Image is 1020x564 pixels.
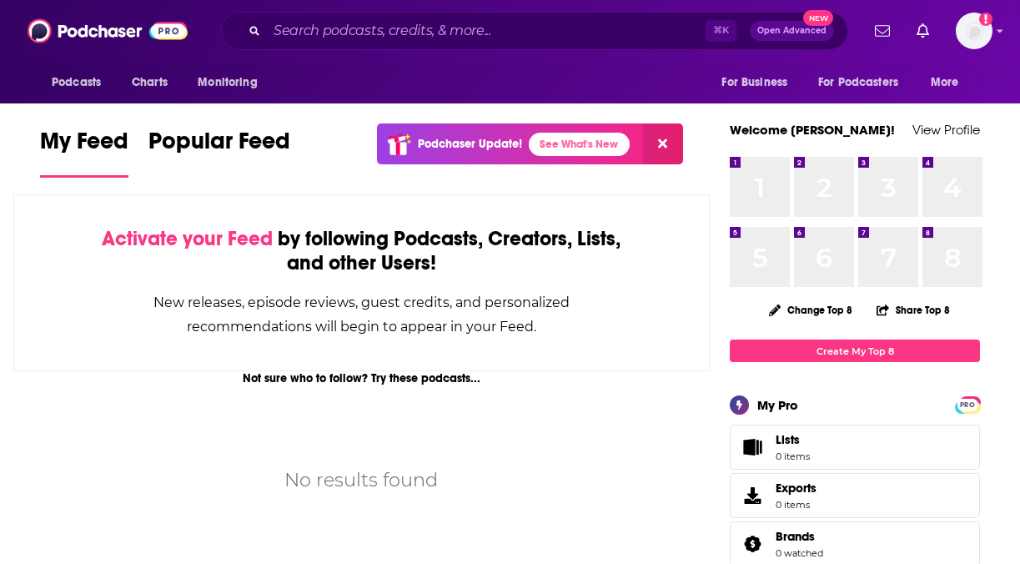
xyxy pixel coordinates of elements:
a: 0 watched [776,547,823,559]
span: Lists [736,436,769,459]
span: For Business [721,71,787,94]
button: open menu [919,67,980,98]
a: Charts [121,67,178,98]
input: Search podcasts, credits, & more... [267,18,706,44]
button: open menu [710,67,808,98]
span: 0 items [776,499,817,511]
span: For Podcasters [818,71,898,94]
a: Popular Feed [148,127,290,178]
button: Change Top 8 [759,300,862,320]
span: Charts [132,71,168,94]
span: More [931,71,959,94]
a: Exports [730,473,980,518]
a: Welcome [PERSON_NAME]! [730,122,895,138]
button: Show profile menu [956,13,992,49]
span: Monitoring [198,71,257,94]
span: Lists [776,432,810,447]
span: Exports [736,484,769,507]
button: open menu [40,67,123,98]
span: Popular Feed [148,127,290,165]
a: Brands [776,529,823,544]
span: 0 items [776,451,810,462]
a: Show notifications dropdown [910,17,936,45]
a: Create My Top 8 [730,340,980,362]
svg: Add a profile image [979,13,992,26]
a: PRO [957,398,977,410]
div: by following Podcasts, Creators, Lists, and other Users! [98,227,626,275]
div: No results found [284,466,438,495]
div: Not sure who to follow? Try these podcasts... [13,371,710,385]
span: PRO [957,399,977,411]
span: Exports [776,481,817,496]
span: Brands [776,529,815,544]
div: My Pro [757,397,798,413]
a: See What's New [529,133,630,156]
a: Brands [736,532,769,556]
span: Podcasts [52,71,101,94]
span: New [803,10,833,26]
button: Open AdvancedNew [750,21,834,41]
a: My Feed [40,127,128,178]
span: Lists [776,432,800,447]
a: Show notifications dropdown [868,17,897,45]
a: Lists [730,425,980,470]
p: Podchaser Update! [418,137,522,151]
button: Share Top 8 [876,294,951,326]
span: ⌘ K [706,20,736,42]
span: Open Advanced [757,27,827,35]
span: Logged in as jhutchinson [956,13,992,49]
img: Podchaser - Follow, Share and Rate Podcasts [28,15,188,47]
img: User Profile [956,13,992,49]
span: Activate your Feed [102,226,273,251]
button: open menu [807,67,922,98]
a: View Profile [912,122,980,138]
span: My Feed [40,127,128,165]
div: New releases, episode reviews, guest credits, and personalized recommendations will begin to appe... [98,290,626,339]
button: open menu [186,67,279,98]
div: Search podcasts, credits, & more... [221,12,848,50]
